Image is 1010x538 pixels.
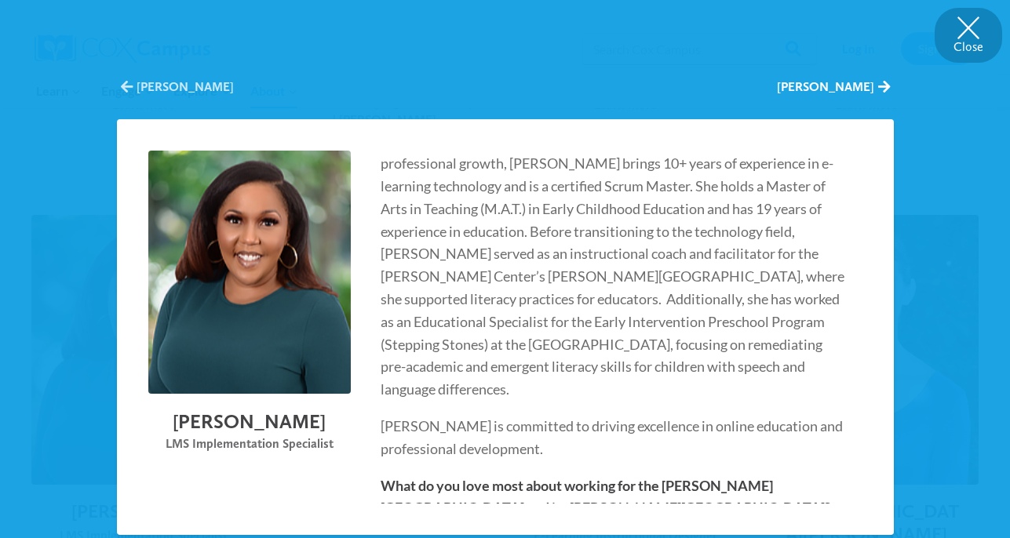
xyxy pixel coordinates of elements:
[148,409,351,434] h2: [PERSON_NAME]
[117,63,894,507] div: Shontá Lyons
[935,8,1002,63] button: Close modal
[148,434,351,454] div: LMS Implementation Specialist
[381,129,848,401] p: Passionate about leveraging technology to support continuous learning and professional growth, [P...
[381,417,843,457] span: [PERSON_NAME] is committed to driving excellence in online education and professional development.
[121,78,234,96] button: [PERSON_NAME]
[381,477,831,517] strong: What do you love most about working for the [PERSON_NAME][GEOGRAPHIC_DATA] and its [PERSON_NAME][...
[777,78,890,96] button: [PERSON_NAME]
[143,145,356,400] img: Shonta_Lyons.png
